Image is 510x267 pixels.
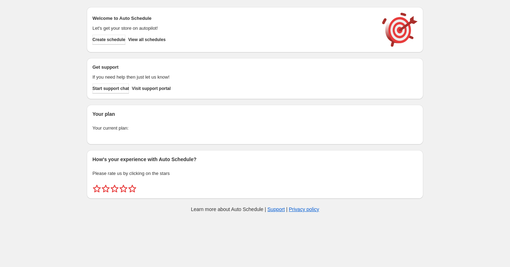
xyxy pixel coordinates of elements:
p: Learn more about Auto Schedule | | [191,206,319,213]
a: Privacy policy [289,206,319,212]
button: View all schedules [128,35,166,45]
span: Visit support portal [132,86,171,91]
p: Your current plan: [92,125,418,132]
a: Support [267,206,285,212]
p: If you need help then just let us know! [92,74,375,81]
span: Create schedule [92,37,125,42]
a: Visit support portal [132,84,171,93]
p: Let's get your store on autopilot! [92,25,375,32]
h2: Get support [92,64,375,71]
span: Start support chat [92,86,129,91]
h2: Welcome to Auto Schedule [92,15,375,22]
a: Start support chat [92,84,129,93]
h2: Your plan [92,110,418,118]
p: Please rate us by clicking on the stars [92,170,418,177]
h2: How's your experience with Auto Schedule? [92,156,418,163]
button: Create schedule [92,35,125,45]
span: View all schedules [128,37,166,42]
